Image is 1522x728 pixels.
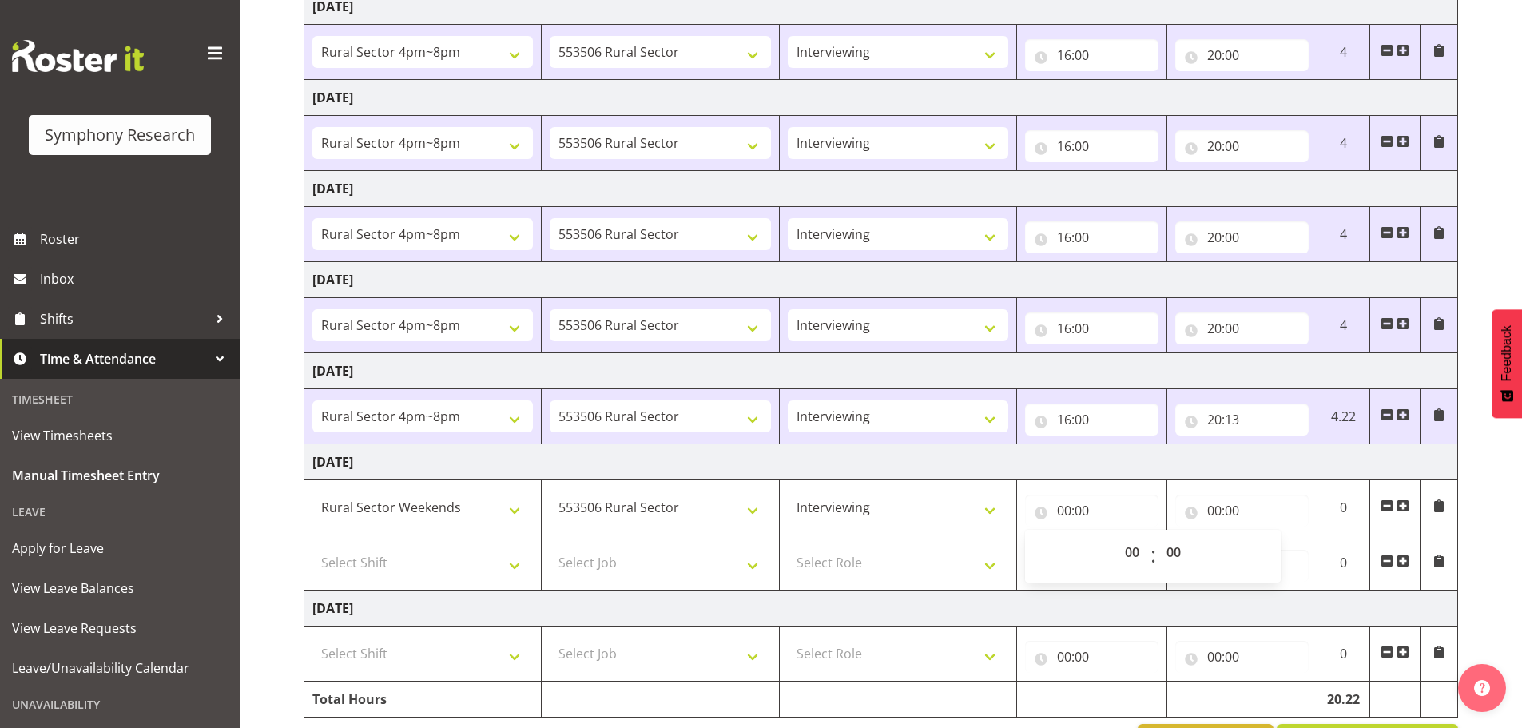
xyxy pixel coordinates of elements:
[1025,130,1158,162] input: Click to select...
[40,347,208,371] span: Time & Attendance
[304,444,1458,480] td: [DATE]
[304,80,1458,116] td: [DATE]
[304,591,1458,627] td: [DATE]
[1025,221,1158,253] input: Click to select...
[1175,39,1309,71] input: Click to select...
[304,682,542,718] td: Total Hours
[1492,309,1522,418] button: Feedback - Show survey
[4,495,236,528] div: Leave
[1317,207,1370,262] td: 4
[12,40,144,72] img: Rosterit website logo
[304,262,1458,298] td: [DATE]
[1150,536,1156,576] span: :
[1175,312,1309,344] input: Click to select...
[304,353,1458,389] td: [DATE]
[40,227,232,251] span: Roster
[12,463,228,487] span: Manual Timesheet Entry
[1317,116,1370,171] td: 4
[12,536,228,560] span: Apply for Leave
[40,307,208,331] span: Shifts
[1317,389,1370,444] td: 4.22
[1317,627,1370,682] td: 0
[4,455,236,495] a: Manual Timesheet Entry
[1317,480,1370,535] td: 0
[1025,39,1158,71] input: Click to select...
[1175,404,1309,436] input: Click to select...
[1175,495,1309,527] input: Click to select...
[1500,325,1514,381] span: Feedback
[4,528,236,568] a: Apply for Leave
[1025,495,1158,527] input: Click to select...
[4,568,236,608] a: View Leave Balances
[12,576,228,600] span: View Leave Balances
[40,267,232,291] span: Inbox
[4,608,236,648] a: View Leave Requests
[4,648,236,688] a: Leave/Unavailability Calendar
[1317,298,1370,353] td: 4
[12,656,228,680] span: Leave/Unavailability Calendar
[1317,682,1370,718] td: 20.22
[4,416,236,455] a: View Timesheets
[1025,312,1158,344] input: Click to select...
[1175,221,1309,253] input: Click to select...
[1025,641,1158,673] input: Click to select...
[1175,641,1309,673] input: Click to select...
[4,383,236,416] div: Timesheet
[1474,680,1490,696] img: help-xxl-2.png
[45,123,195,147] div: Symphony Research
[12,424,228,448] span: View Timesheets
[304,171,1458,207] td: [DATE]
[1317,25,1370,80] td: 4
[4,688,236,721] div: Unavailability
[1025,404,1158,436] input: Click to select...
[12,616,228,640] span: View Leave Requests
[1175,130,1309,162] input: Click to select...
[1317,535,1370,591] td: 0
